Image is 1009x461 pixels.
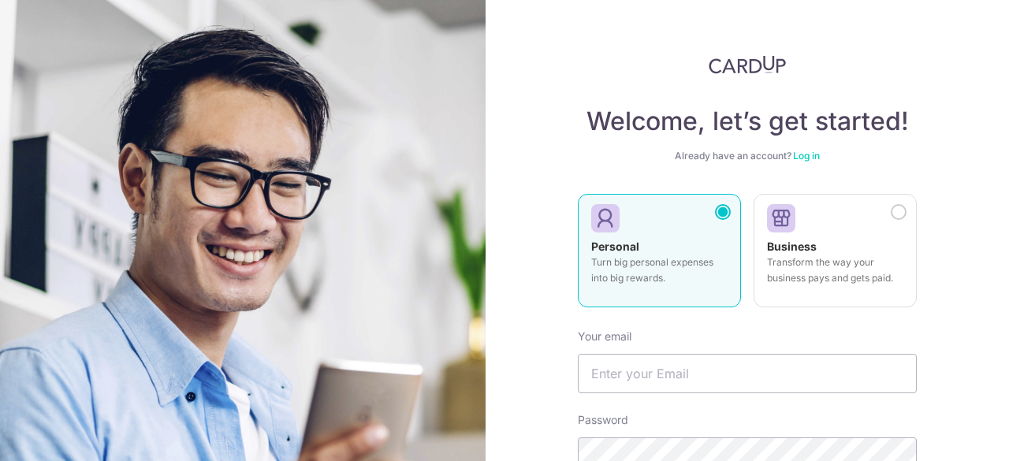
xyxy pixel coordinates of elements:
[754,194,917,317] a: Business Transform the way your business pays and gets paid.
[578,150,917,162] div: Already have an account?
[578,194,741,317] a: Personal Turn big personal expenses into big rewards.
[793,150,820,162] a: Log in
[767,240,817,253] strong: Business
[578,412,628,428] label: Password
[578,106,917,137] h4: Welcome, let’s get started!
[767,255,903,286] p: Transform the way your business pays and gets paid.
[591,255,728,286] p: Turn big personal expenses into big rewards.
[578,329,631,344] label: Your email
[578,354,917,393] input: Enter your Email
[709,55,786,74] img: CardUp Logo
[591,240,639,253] strong: Personal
